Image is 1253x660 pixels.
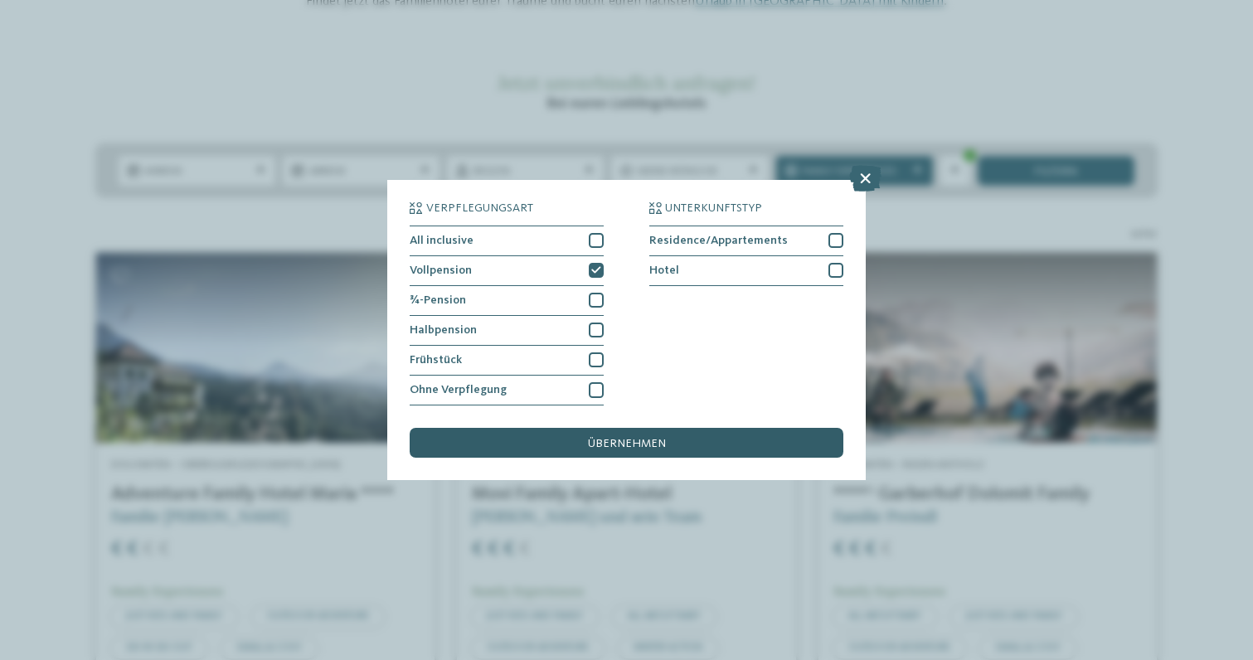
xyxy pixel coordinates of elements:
span: Verpflegungsart [426,202,533,214]
span: Ohne Verpflegung [410,384,507,396]
span: Unterkunftstyp [665,202,762,214]
span: Vollpension [410,264,472,276]
span: All inclusive [410,235,474,246]
span: Halbpension [410,324,477,336]
span: Frühstück [410,354,462,366]
span: Residence/Appartements [649,235,788,246]
span: ¾-Pension [410,294,466,306]
span: übernehmen [588,438,666,449]
span: Hotel [649,264,679,276]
